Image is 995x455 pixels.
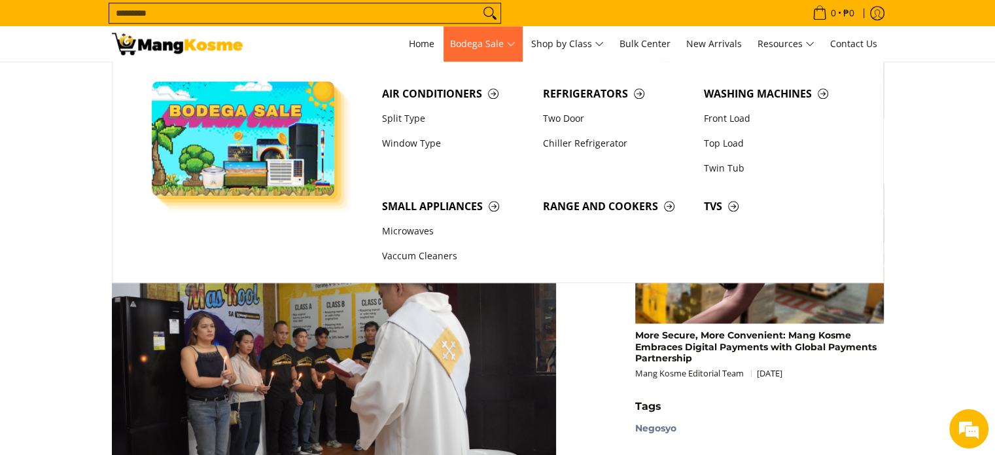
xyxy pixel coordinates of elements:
[7,310,249,356] textarea: Type your message and hit 'Enter'
[704,198,852,215] span: TVs
[375,106,536,131] a: Split Type
[697,81,858,106] a: Washing Machines
[697,194,858,219] a: TVs
[536,194,697,219] a: Range and Cookers
[536,131,697,156] a: Chiller Refrigerator
[382,198,530,215] span: Small Appliances
[402,26,441,62] a: Home
[375,194,536,219] a: Small Appliances
[375,81,536,106] a: Air Conditioners
[76,141,181,274] span: We're online!
[697,156,858,181] a: Twin Tub
[525,26,610,62] a: Shop by Class
[635,329,877,364] a: More Secure, More Convenient: Mang Kosme Embraces Digital Payments with Global Payments Partnership
[758,36,814,52] span: Resources
[444,26,522,62] a: Bodega Sale
[697,106,858,131] a: Front Load
[830,37,877,50] span: Contact Us
[824,26,884,62] a: Contact Us
[635,400,884,413] h5: Tags
[375,131,536,156] a: Window Type
[382,86,530,102] span: Air Conditioners
[704,86,852,102] span: Washing Machines
[68,73,220,90] div: Chat with us now
[635,422,676,434] a: Negosyo
[809,6,858,20] span: •
[450,36,515,52] span: Bodega Sale
[757,367,782,379] time: [DATE]
[620,37,671,50] span: Bulk Center
[841,9,856,18] span: ₱0
[613,26,677,62] a: Bulk Center
[686,37,742,50] span: New Arrivals
[531,36,604,52] span: Shop by Class
[152,81,335,196] img: Bodega Sale
[480,3,500,23] button: Search
[375,244,536,269] a: Vaccum Cleaners
[256,26,884,62] nav: Main Menu
[375,219,536,244] a: Microwaves
[112,33,243,55] img: Mang Kosme Makati Pop-up Store is Here! l Mang Kosme Newsroom
[680,26,748,62] a: New Arrivals
[697,131,858,156] a: Top Load
[409,37,434,50] span: Home
[543,86,691,102] span: Refrigerators
[543,198,691,215] span: Range and Cookers
[829,9,838,18] span: 0
[536,81,697,106] a: Refrigerators
[635,367,782,379] small: Mang Kosme Editorial Team
[215,7,246,38] div: Minimize live chat window
[751,26,821,62] a: Resources
[536,106,697,131] a: Two Door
